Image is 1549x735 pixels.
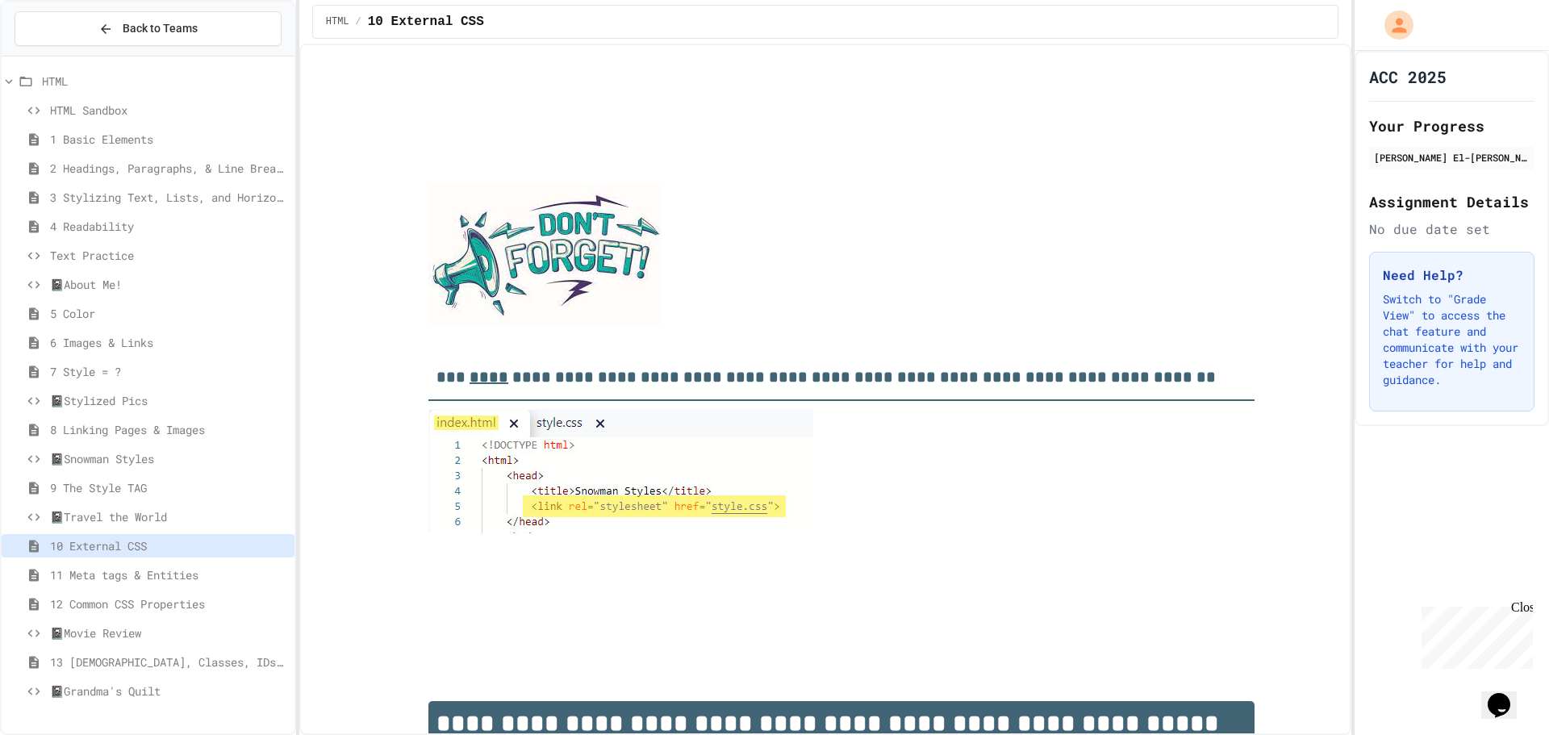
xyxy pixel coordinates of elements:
span: 📓About Me! [50,276,288,293]
button: Back to Teams [15,11,282,46]
span: 10 External CSS [50,537,288,554]
span: 2 Headings, Paragraphs, & Line Breaks [50,160,288,177]
h1: ACC 2025 [1369,65,1447,88]
span: 13 [DEMOGRAPHIC_DATA], Classes, IDs, & Tables [50,654,288,670]
span: 5 Color [50,305,288,322]
h3: Need Help? [1383,265,1521,285]
div: My Account [1367,6,1417,44]
p: Switch to "Grade View" to access the chat feature and communicate with your teacher for help and ... [1383,291,1521,388]
span: 📓Travel the World [50,508,288,525]
iframe: chat widget [1481,670,1533,719]
span: Text Practice [50,247,288,264]
span: HTML Sandbox [50,102,288,119]
span: 3 Stylizing Text, Lists, and Horizontal Rows [50,189,288,206]
span: 8 Linking Pages & Images [50,421,288,438]
span: 1 Basic Elements [50,131,288,148]
h2: Assignment Details [1369,190,1534,213]
span: 📓Stylized Pics [50,392,288,409]
span: 11 Meta tags & Entities [50,566,288,583]
span: 📓Snowman Styles [50,450,288,467]
span: 6 Images & Links [50,334,288,351]
div: Chat with us now!Close [6,6,111,102]
span: 4 Readability [50,218,288,235]
span: 7 Style = ? [50,363,288,380]
span: 📓Grandma's Quilt [50,683,288,700]
span: 📓Movie Review [50,624,288,641]
span: Back to Teams [123,20,198,37]
span: HTML [326,15,349,28]
iframe: chat widget [1415,600,1533,669]
span: / [356,15,361,28]
span: 9 The Style TAG [50,479,288,496]
div: No due date set [1369,219,1534,239]
h2: Your Progress [1369,115,1534,137]
span: 10 External CSS [368,12,484,31]
div: [PERSON_NAME] El-[PERSON_NAME] [1374,150,1530,165]
span: HTML [42,73,288,90]
span: 12 Common CSS Properties [50,595,288,612]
